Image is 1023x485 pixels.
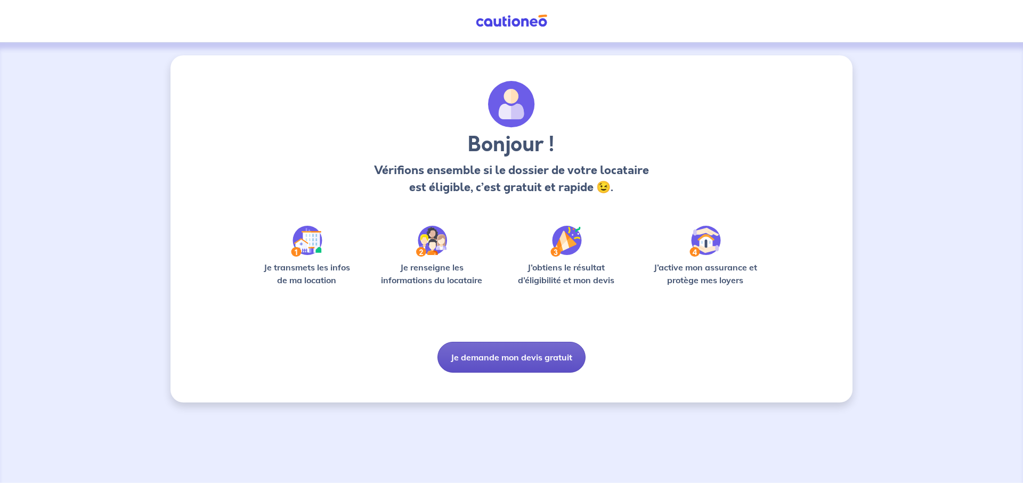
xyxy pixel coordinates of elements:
h3: Bonjour ! [371,132,652,158]
img: /static/c0a346edaed446bb123850d2d04ad552/Step-2.svg [416,226,447,257]
img: archivate [488,81,535,128]
img: Cautioneo [472,14,551,28]
img: /static/bfff1cf634d835d9112899e6a3df1a5d/Step-4.svg [689,226,721,257]
p: Je transmets les infos de ma location [256,261,358,286]
button: Je demande mon devis gratuit [437,342,586,373]
p: Vérifions ensemble si le dossier de votre locataire est éligible, c’est gratuit et rapide 😉. [371,162,652,196]
img: /static/f3e743aab9439237c3e2196e4328bba9/Step-3.svg [550,226,582,257]
p: Je renseigne les informations du locataire [375,261,489,286]
p: J’active mon assurance et protège mes loyers [643,261,767,286]
p: J’obtiens le résultat d’éligibilité et mon devis [506,261,627,286]
img: /static/90a569abe86eec82015bcaae536bd8e6/Step-1.svg [291,226,322,257]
